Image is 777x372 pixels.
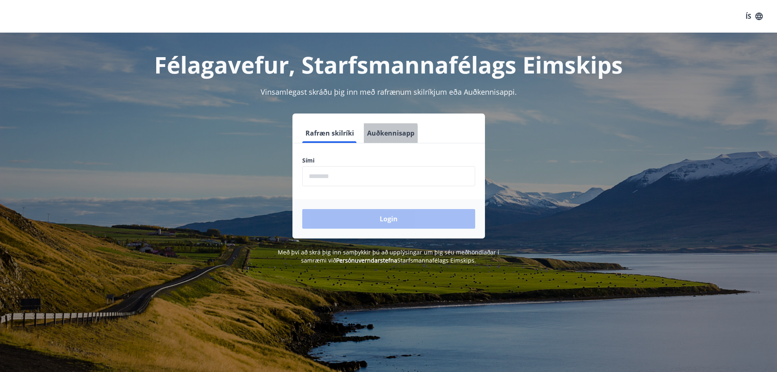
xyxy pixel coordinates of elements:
span: Með því að skrá þig inn samþykkir þú að upplýsingar um þig séu meðhöndlaðar í samræmi við Starfsm... [278,248,499,264]
label: Sími [302,156,475,165]
span: Vinsamlegast skráðu þig inn með rafrænum skilríkjum eða Auðkennisappi. [261,87,517,97]
button: ÍS [741,9,767,24]
button: Rafræn skilríki [302,123,357,143]
h1: Félagavefur, Starfsmannafélags Eimskips [105,49,673,80]
button: Auðkennisapp [364,123,418,143]
a: Persónuverndarstefna [336,256,397,264]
